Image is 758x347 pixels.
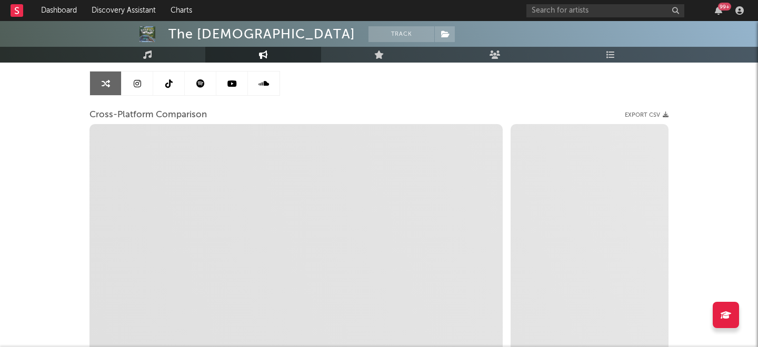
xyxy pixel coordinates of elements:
div: The [DEMOGRAPHIC_DATA] [168,26,355,42]
input: Search for artists [526,4,684,17]
button: Export CSV [625,112,669,118]
button: 99+ [715,6,722,15]
div: 99 + [718,3,731,11]
span: Cross-Platform Comparison [89,109,207,121]
button: Track [368,26,434,42]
